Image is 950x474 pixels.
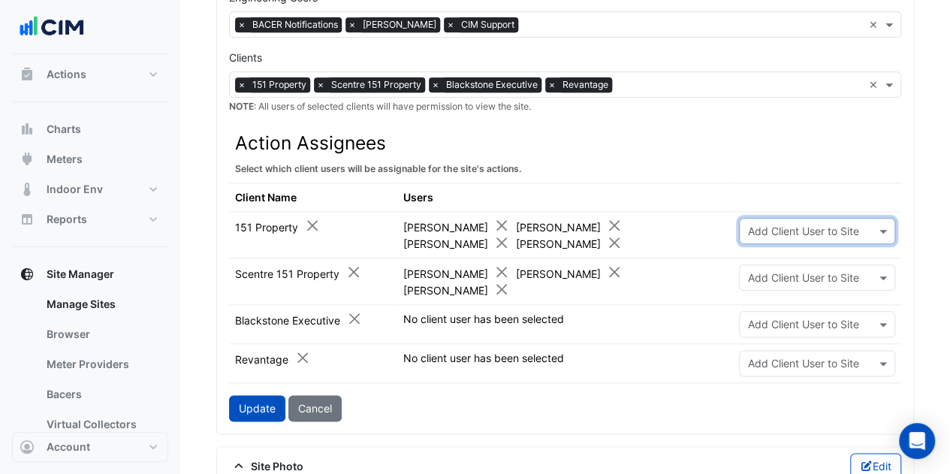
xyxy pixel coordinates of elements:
span: × [545,77,559,92]
a: Virtual Collectors [35,409,168,439]
small: Select which client users will be assignable for the site's actions. [235,163,522,174]
span: Meters [47,152,83,167]
button: Close [607,264,623,280]
app-icon: Site Manager [20,267,35,282]
button: Reports [12,204,168,234]
app-icon: Meters [20,152,35,167]
span: × [235,17,249,32]
span: CIM Support [457,17,518,32]
span: [PERSON_NAME] [359,17,440,32]
div: [PERSON_NAME] [516,218,623,235]
span: Blackstone Executive [442,77,541,92]
app-icon: Indoor Env [20,182,35,197]
td: No client user has been selected [397,343,734,382]
div: [PERSON_NAME] [516,234,623,252]
div: [PERSON_NAME] [403,218,510,235]
div: [PERSON_NAME] [403,264,510,282]
strong: NOTE [229,101,254,112]
th: Users [397,183,734,211]
span: Scentre 151 Property [327,77,425,92]
button: Close [494,218,510,234]
label: Clients [229,50,262,65]
h3: Action Assignees [235,132,895,154]
button: Cancel [288,395,342,421]
div: 151 Property [235,218,320,235]
div: Blackstone Executive [235,311,362,328]
span: × [444,17,457,32]
div: [PERSON_NAME] [403,281,510,298]
button: Actions [12,59,168,89]
div: Open Intercom Messenger [899,423,935,459]
th: Client Name [229,183,397,211]
td: No client user has been selected [397,304,734,343]
button: Meters [12,144,168,174]
button: Close [607,234,623,250]
span: Account [47,439,90,454]
a: Meter Providers [35,349,168,379]
app-icon: Charts [20,122,35,137]
button: Close [494,281,510,297]
span: Site Manager [47,267,114,282]
button: Indoor Env [12,174,168,204]
span: Charts [47,122,81,137]
span: × [314,77,327,92]
app-icon: Reports [20,212,35,227]
span: BACER Notifications [249,17,342,32]
span: × [345,17,359,32]
button: Close [346,311,362,327]
span: Indoor Env [47,182,103,197]
span: Revantage [559,77,612,92]
a: Browser [35,319,168,349]
span: Reports [47,212,87,227]
span: × [235,77,249,92]
span: Clear [869,17,882,32]
button: Charts [12,114,168,144]
button: Close [494,234,510,250]
button: Close [304,218,320,234]
small: : All users of selected clients will have permission to view the site. [229,101,531,112]
span: × [429,77,442,92]
span: Clear [869,77,882,92]
a: Bacers [35,379,168,409]
span: Site Photo [229,458,303,474]
button: Close [294,350,310,366]
button: Update [229,395,285,421]
img: Company Logo [18,12,86,42]
a: Manage Sites [35,289,168,319]
span: Actions [47,67,86,82]
button: Account [12,432,168,462]
span: 151 Property [249,77,310,92]
button: Site Manager [12,259,168,289]
div: Scentre 151 Property [235,264,361,282]
button: Close [607,218,623,234]
div: Revantage [235,350,310,367]
div: [PERSON_NAME] [403,234,510,252]
div: [PERSON_NAME] [516,264,623,282]
button: Close [494,264,510,280]
app-icon: Actions [20,67,35,82]
button: Close [345,264,361,280]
